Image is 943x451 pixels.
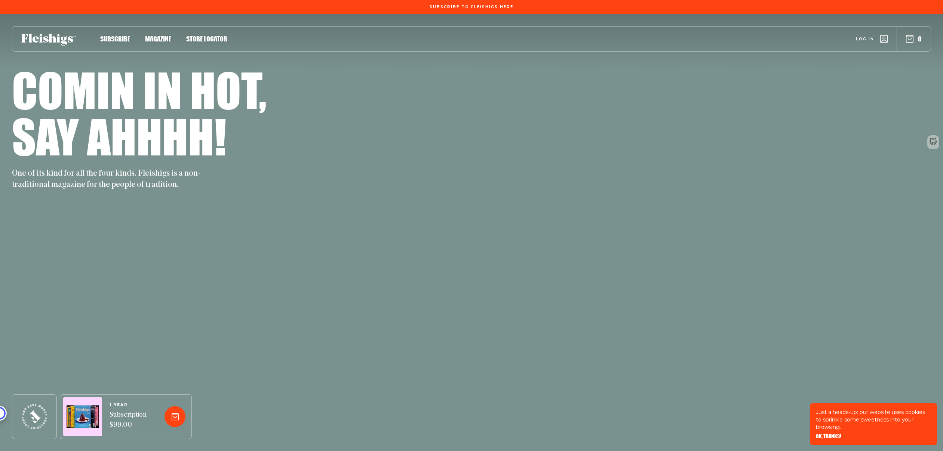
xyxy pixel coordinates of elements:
p: One of its kind for all the four kinds. Fleishigs is a non-traditional magazine for the people of... [12,168,206,191]
span: Subscription $99.00 [110,410,147,430]
span: Subscribe [100,35,130,43]
a: Log in [856,35,888,43]
a: 1 YEARSubscription $99.00 [110,403,147,430]
a: Magazine [145,34,171,44]
a: Store locator [186,34,227,44]
a: Subscribe To Fleishigs Here [428,5,515,9]
span: Magazine [145,35,171,43]
p: Just a heads-up: our website uses cookies to sprinkle some sweetness into your browsing. [816,408,931,431]
h1: Say ahhhh! [12,113,226,159]
h1: Comin in hot, [12,67,267,113]
button: OK, THANKS! [816,434,841,439]
span: 1 YEAR [110,403,147,407]
span: Store locator [186,35,227,43]
span: Log in [856,36,874,42]
img: Magazines image [67,405,99,428]
button: 0 [906,35,922,43]
span: Subscribe To Fleishigs Here [430,5,513,9]
a: Subscribe [100,34,130,44]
